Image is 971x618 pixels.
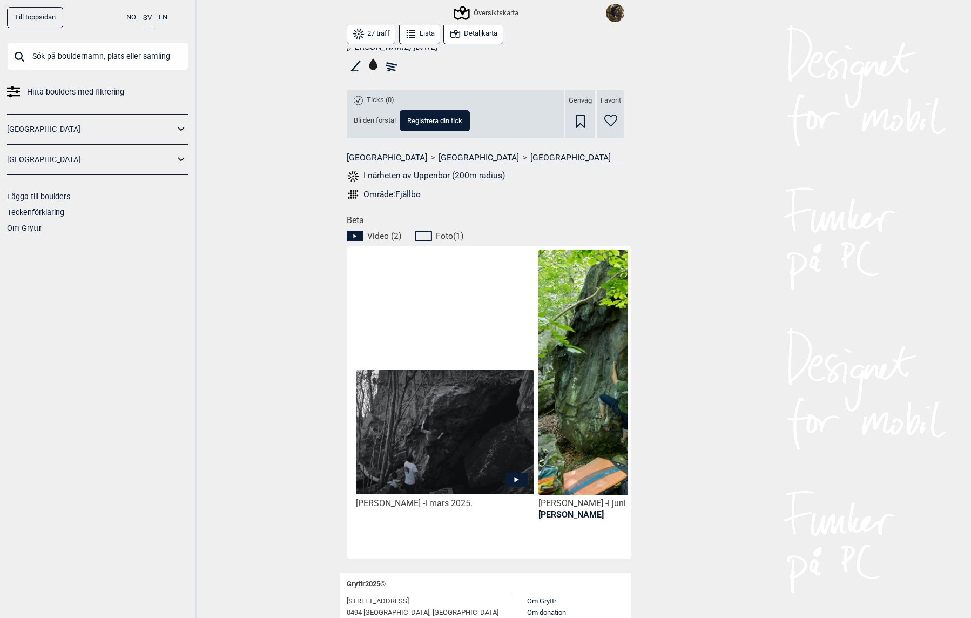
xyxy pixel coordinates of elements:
[347,188,624,201] a: Område:Fjällbo
[347,596,409,607] span: [STREET_ADDRESS]
[356,498,534,509] div: [PERSON_NAME] -
[601,96,621,105] span: Favorit
[538,249,717,518] img: Ted pa Uppenbar
[347,215,631,559] div: Beta
[606,4,624,22] img: Falling
[7,84,188,100] a: Hitta boulders med filtrering
[354,116,396,125] span: Bli den första!
[7,7,63,28] a: Till toppsidan
[530,152,611,163] a: [GEOGRAPHIC_DATA]
[7,122,174,137] a: [GEOGRAPHIC_DATA]
[425,498,473,508] span: i mars 2025.
[407,117,462,124] span: Registrera din tick
[527,608,566,616] a: Om donation
[356,370,534,494] img: Ulf pa Uppenbar
[443,23,503,44] button: Detaljkarta
[399,23,440,44] button: Lista
[7,152,174,167] a: [GEOGRAPHIC_DATA]
[143,7,152,29] button: SV
[363,189,421,200] div: Område: Fjällbo
[400,110,470,131] button: Registrera din tick
[7,224,42,232] a: Om Gryttr
[159,7,167,28] button: EN
[347,152,427,163] a: [GEOGRAPHIC_DATA]
[436,231,463,241] span: Foto ( 1 )
[347,573,624,596] div: Gryttr 2025 ©
[538,498,670,520] p: i juni 2016.
[367,231,401,241] span: Video ( 2 )
[27,84,124,100] span: Hitta boulders med filtrering
[439,152,519,163] a: [GEOGRAPHIC_DATA]
[347,23,395,44] button: 27 träff
[7,192,70,201] a: Lägga till boulders
[538,498,717,521] div: [PERSON_NAME] -
[455,6,518,19] div: Översiktskarta
[347,152,624,163] nav: > >
[538,498,670,520] a: Foto: [PERSON_NAME]
[367,96,394,105] span: Ticks (0)
[527,597,556,605] a: Om Gryttr
[7,42,188,70] input: Sök på bouldernamn, plats eller samling
[7,208,64,217] a: Teckenförklaring
[126,7,136,28] button: NO
[347,169,505,183] button: I närheten av Uppenbar (200m radius)
[565,90,595,138] div: Genväg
